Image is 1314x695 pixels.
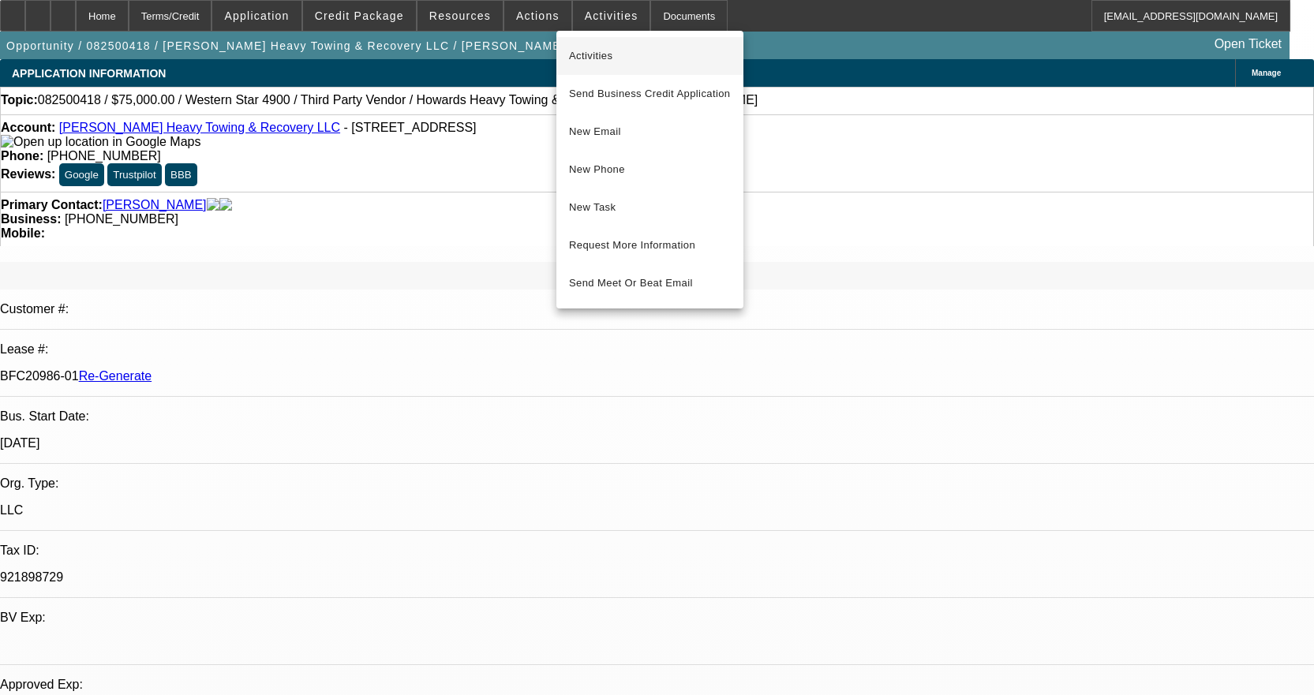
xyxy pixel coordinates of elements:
span: Send Meet Or Beat Email [569,274,731,293]
span: New Phone [569,160,731,179]
span: Send Business Credit Application [569,84,731,103]
span: New Task [569,198,731,217]
span: Request More Information [569,236,731,255]
span: New Email [569,122,731,141]
span: Activities [569,47,731,65]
